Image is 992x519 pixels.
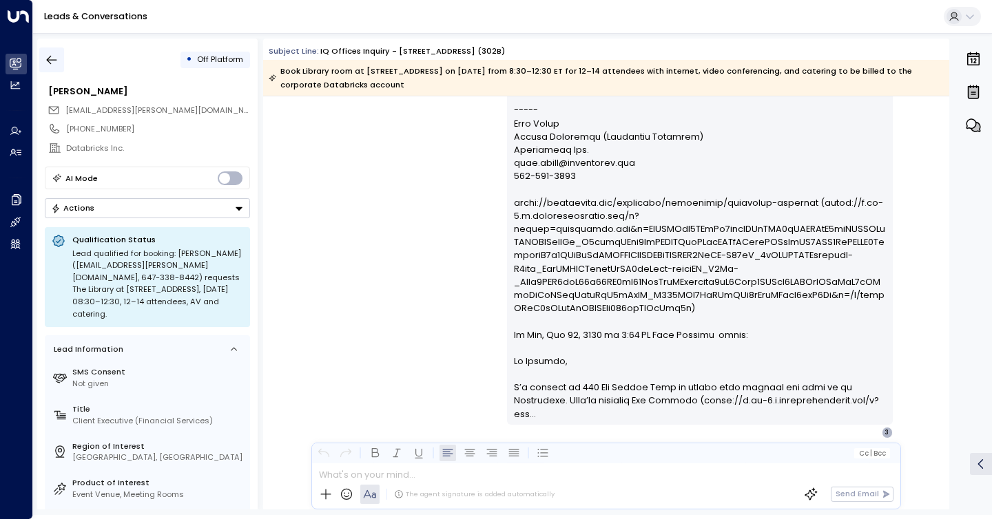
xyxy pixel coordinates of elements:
[859,449,886,457] span: Cc Bcc
[186,50,192,70] div: •
[66,123,249,135] div: [PHONE_NUMBER]
[316,445,332,461] button: Undo
[72,234,243,245] p: Qualification Status
[45,198,250,218] button: Actions
[394,489,555,499] div: The agent signature is added automatically
[48,85,249,98] div: [PERSON_NAME]
[72,403,245,415] label: Title
[50,343,123,355] div: Lead Information
[870,449,872,457] span: |
[72,452,245,463] div: [GEOGRAPHIC_DATA], [GEOGRAPHIC_DATA]
[72,366,245,378] label: SMS Consent
[320,45,505,57] div: iQ Offices Inquiry - [STREET_ADDRESS] (302B)
[72,489,245,500] div: Event Venue, Meeting Rooms
[269,64,942,92] div: Book Library room at [STREET_ADDRESS] on [DATE] from 8:30–12:30 ET for 12–14 attendees with inter...
[65,171,98,185] div: AI Mode
[882,427,893,438] div: 3
[269,45,319,56] span: Subject Line:
[72,441,245,452] label: Region of Interest
[854,448,890,458] button: Cc|Bcc
[65,105,250,116] span: bill.davis@databricks.com
[197,54,243,65] span: Off Platform
[338,445,354,461] button: Redo
[51,203,94,213] div: Actions
[45,198,250,218] div: Button group with a nested menu
[66,142,249,154] div: Databricks Inc.
[72,248,243,321] div: Lead qualified for booking: [PERSON_NAME] ([EMAIL_ADDRESS][PERSON_NAME][DOMAIN_NAME], 647-338-844...
[65,105,263,116] span: [EMAIL_ADDRESS][PERSON_NAME][DOMAIN_NAME]
[72,378,245,390] div: Not given
[72,477,245,489] label: Product of Interest
[44,10,147,22] a: Leads & Conversations
[72,415,245,427] div: Client Executive (Financial Services)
